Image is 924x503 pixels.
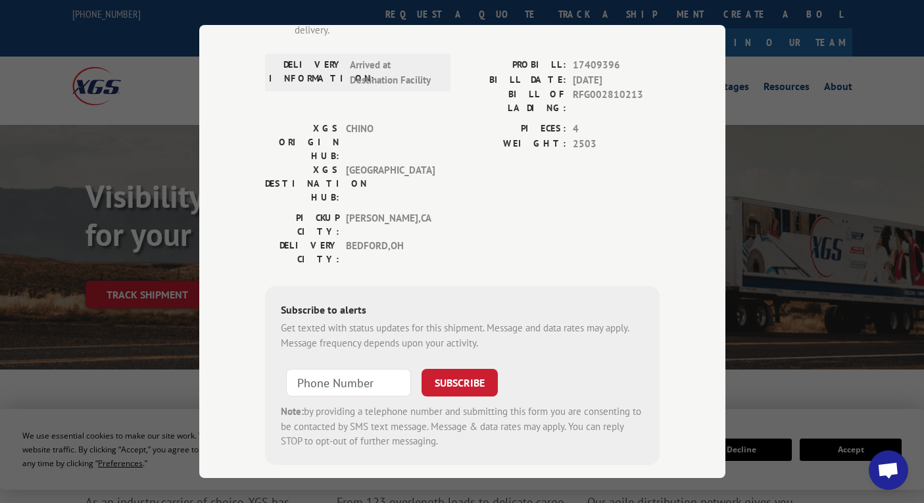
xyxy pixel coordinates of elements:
div: Subscribe to alerts [281,302,644,321]
strong: Note: [281,405,304,418]
span: 17409396 [573,58,660,73]
button: SUBSCRIBE [422,369,498,396]
span: BEDFORD , OH [346,239,435,266]
label: PICKUP CITY: [265,211,339,239]
label: WEIGHT: [462,137,566,152]
span: [PERSON_NAME] , CA [346,211,435,239]
label: PIECES: [462,122,566,137]
div: by providing a telephone number and submitting this form you are consenting to be contacted by SM... [281,404,644,449]
label: BILL DATE: [462,73,566,88]
label: XGS DESTINATION HUB: [265,163,339,204]
span: RFG002810213 [573,87,660,115]
label: DELIVERY INFORMATION: [269,58,343,87]
label: PROBILL: [462,58,566,73]
input: Phone Number [286,369,411,396]
span: 4 [573,122,660,137]
span: CHINO [346,122,435,163]
span: [DATE] [573,73,660,88]
span: [GEOGRAPHIC_DATA] [346,163,435,204]
label: XGS ORIGIN HUB: [265,122,339,163]
label: DELIVERY CITY: [265,239,339,266]
span: 2503 [573,137,660,152]
span: Arrived at Destination Facility [350,58,439,87]
div: Get texted with status updates for this shipment. Message and data rates may apply. Message frequ... [281,321,644,350]
label: BILL OF LADING: [462,87,566,115]
a: Open chat [869,450,908,490]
